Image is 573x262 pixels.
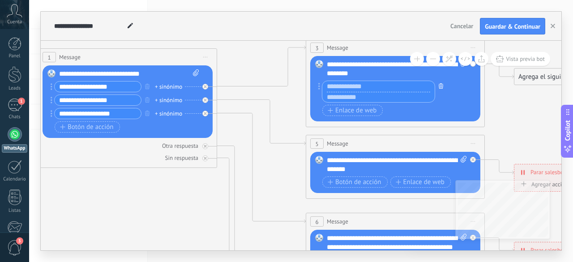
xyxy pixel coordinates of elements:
span: Parar salesbot [530,168,565,176]
div: Chats [2,114,28,120]
div: Calendario [2,176,28,182]
span: Guardar & Continuar [485,23,540,30]
span: Parar salesbot [530,246,565,254]
span: Cancelar [450,22,473,30]
div: + sinónimo [155,82,182,91]
span: 6 [315,218,318,226]
span: Vista previa bot [506,55,545,63]
div: Panel [2,53,28,59]
span: Botón de acción [328,179,381,186]
span: Botón de acción [60,124,114,131]
span: 3 [315,44,318,52]
span: Message [59,53,81,61]
span: 1 [47,54,51,61]
button: Botón de acción [55,121,120,133]
button: Enlace de web [390,176,451,188]
div: + sinónimo [155,96,182,105]
span: 1 [18,98,25,105]
span: Cuenta [7,19,22,25]
span: Message [327,217,348,226]
div: Otra respuesta [162,142,198,150]
button: Enlace de web [322,105,383,116]
span: Message [327,43,348,52]
span: Enlace de web [396,179,445,186]
div: Leads [2,86,28,91]
button: Cancelar [447,19,477,33]
div: WhatsApp [2,144,27,153]
span: Copilot [563,120,572,141]
span: 3 [16,237,23,245]
span: Message [327,139,348,148]
span: Enlace de web [328,107,376,114]
button: Botón de acción [322,176,388,188]
div: Listas [2,208,28,214]
div: + sinónimo [155,109,182,118]
div: Sin respuesta [165,154,198,162]
button: Guardar & Continuar [480,18,545,35]
button: Vista previa bot [491,52,550,66]
span: 5 [315,140,318,148]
